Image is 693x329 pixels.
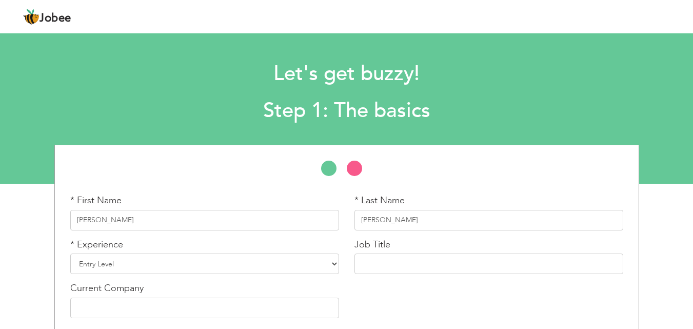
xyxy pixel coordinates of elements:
[70,238,123,251] label: * Experience
[70,194,122,207] label: * First Name
[354,194,405,207] label: * Last Name
[94,61,599,87] h1: Let's get buzzy!
[94,98,599,124] h2: Step 1: The basics
[70,282,144,295] label: Current Company
[354,238,390,251] label: Job Title
[23,9,39,25] img: jobee.io
[39,13,71,24] span: Jobee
